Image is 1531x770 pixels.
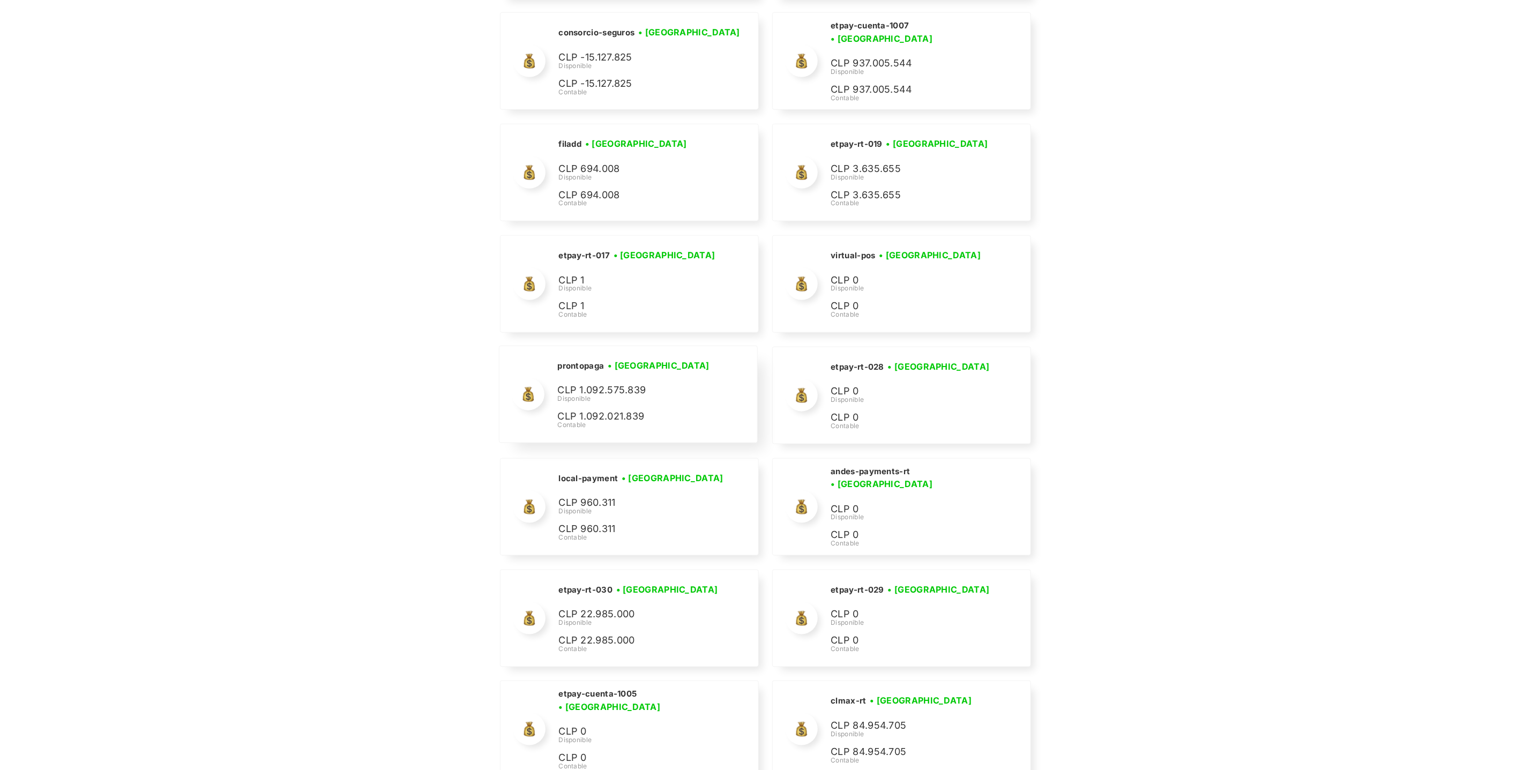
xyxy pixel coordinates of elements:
div: Contable [557,420,718,430]
p: CLP 0 [831,273,991,288]
div: Contable [831,756,991,765]
div: Contable [831,539,1017,548]
h2: clmax-rt [831,696,866,706]
h2: etpay-rt-017 [558,250,610,261]
h3: • [GEOGRAPHIC_DATA] [614,249,715,261]
h2: etpay-cuenta-1007 [831,20,909,31]
h3: • [GEOGRAPHIC_DATA] [888,360,990,373]
p: CLP 1.092.021.839 [557,409,718,424]
h2: filadd [558,139,581,149]
h3: • [GEOGRAPHIC_DATA] [558,700,660,713]
div: Disponible [558,173,719,182]
div: Disponible [558,283,719,293]
p: CLP 0 [831,298,991,314]
h2: prontopaga [557,361,604,371]
h3: • [GEOGRAPHIC_DATA] [831,32,932,45]
h2: etpay-rt-028 [831,362,884,372]
h3: • [GEOGRAPHIC_DATA] [831,477,932,490]
div: Disponible [557,394,718,403]
div: Contable [831,644,993,654]
p: CLP -15.127.825 [558,76,719,92]
p: CLP 1.092.575.839 [557,383,718,398]
p: CLP 960.311 [558,495,719,511]
h2: etpay-rt-019 [831,139,883,149]
h3: • [GEOGRAPHIC_DATA] [616,583,718,596]
p: CLP 22.985.000 [558,607,719,622]
div: Disponible [831,512,1017,522]
h3: • [GEOGRAPHIC_DATA] [638,26,740,39]
h2: etpay-rt-029 [831,585,884,595]
h3: • [GEOGRAPHIC_DATA] [870,694,972,707]
h2: etpay-rt-030 [558,585,613,595]
p: CLP 22.985.000 [558,633,719,648]
div: Contable [558,198,719,208]
p: CLP 84.954.705 [831,744,991,760]
p: CLP 694.008 [558,161,719,177]
h3: • [GEOGRAPHIC_DATA] [879,249,981,261]
p: CLP 1 [558,273,719,288]
div: Disponible [831,283,991,293]
p: CLP 84.954.705 [831,718,991,734]
p: CLP 0 [831,410,991,425]
div: Contable [831,421,993,431]
p: CLP 0 [831,633,991,648]
div: Contable [558,644,721,654]
h2: andes-payments-rt [831,466,910,477]
div: Disponible [558,506,727,516]
h3: • [GEOGRAPHIC_DATA] [585,137,687,150]
p: CLP -15.127.825 [558,50,719,65]
p: CLP 0 [558,750,719,766]
p: CLP 1 [558,298,719,314]
div: Contable [558,310,719,319]
div: Contable [558,87,744,97]
p: CLP 937.005.544 [831,82,991,98]
div: Disponible [558,618,721,627]
div: Disponible [831,618,993,627]
p: CLP 0 [831,502,991,517]
h3: • [GEOGRAPHIC_DATA] [608,359,710,372]
h2: virtual-pos [831,250,875,261]
div: Disponible [831,395,993,405]
p: CLP 3.635.655 [831,161,991,177]
p: CLP 937.005.544 [831,56,991,71]
p: CLP 694.008 [558,188,719,203]
h3: • [GEOGRAPHIC_DATA] [888,583,990,596]
div: Disponible [558,735,745,745]
div: Contable [831,93,1017,103]
p: CLP 0 [831,607,991,622]
div: Contable [831,310,991,319]
h2: consorcio-seguros [558,27,634,38]
div: Contable [558,533,727,542]
p: CLP 0 [558,724,719,739]
div: Contable [831,198,991,208]
h3: • [GEOGRAPHIC_DATA] [622,472,723,484]
div: Disponible [831,67,1017,77]
h3: • [GEOGRAPHIC_DATA] [886,137,988,150]
div: Disponible [831,173,991,182]
p: CLP 3.635.655 [831,188,991,203]
p: CLP 960.311 [558,521,719,537]
div: Disponible [558,61,744,71]
p: CLP 0 [831,527,991,543]
div: Disponible [831,729,991,739]
h2: etpay-cuenta-1005 [558,689,637,699]
h2: local-payment [558,473,618,484]
p: CLP 0 [831,384,991,399]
